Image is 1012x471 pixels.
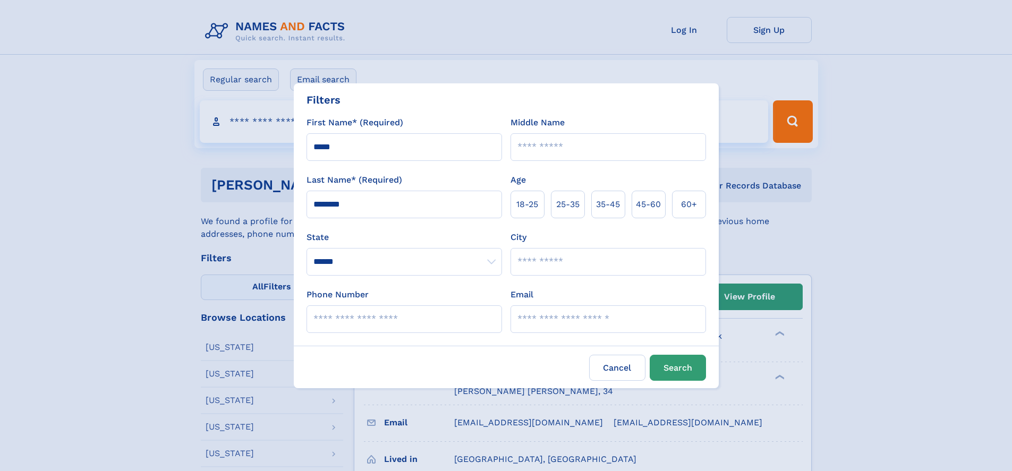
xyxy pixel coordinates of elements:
[511,288,533,301] label: Email
[511,116,565,129] label: Middle Name
[516,198,538,211] span: 18‑25
[307,92,341,108] div: Filters
[511,174,526,186] label: Age
[636,198,661,211] span: 45‑60
[307,288,369,301] label: Phone Number
[596,198,620,211] span: 35‑45
[589,355,645,381] label: Cancel
[556,198,580,211] span: 25‑35
[511,231,526,244] label: City
[307,231,502,244] label: State
[650,355,706,381] button: Search
[307,116,403,129] label: First Name* (Required)
[681,198,697,211] span: 60+
[307,174,402,186] label: Last Name* (Required)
